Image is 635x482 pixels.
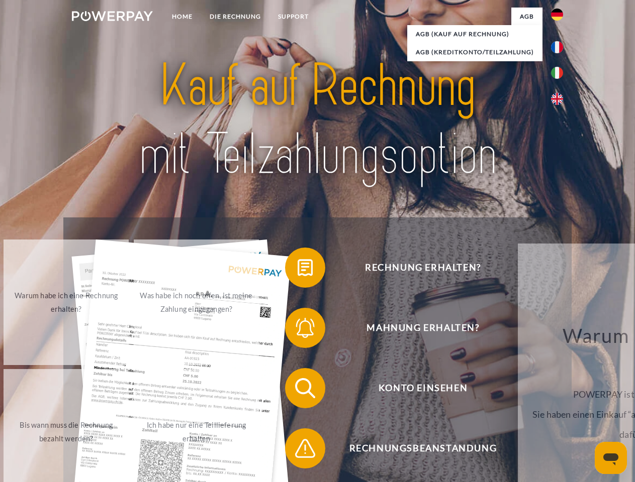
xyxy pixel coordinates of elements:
a: Was habe ich noch offen, ist meine Zahlung eingegangen? [134,239,259,365]
span: Konto einsehen [300,368,546,408]
img: it [551,67,563,79]
a: AGB (Kreditkonto/Teilzahlung) [407,43,542,61]
img: title-powerpay_de.svg [96,48,539,192]
div: Ich habe nur eine Teillieferung erhalten [140,418,253,445]
span: Rechnungsbeanstandung [300,428,546,468]
iframe: Schaltfläche zum Öffnen des Messaging-Fensters [595,442,627,474]
img: qb_search.svg [293,376,318,401]
img: fr [551,41,563,53]
img: de [551,9,563,21]
a: DIE RECHNUNG [201,8,269,26]
a: agb [511,8,542,26]
div: Bis wann muss die Rechnung bezahlt werden? [10,418,123,445]
img: qb_warning.svg [293,436,318,461]
button: Konto einsehen [285,368,547,408]
a: SUPPORT [269,8,317,26]
img: en [551,93,563,105]
button: Rechnungsbeanstandung [285,428,547,468]
div: Warum habe ich eine Rechnung erhalten? [10,289,123,316]
div: Was habe ich noch offen, ist meine Zahlung eingegangen? [140,289,253,316]
img: logo-powerpay-white.svg [72,11,153,21]
a: AGB (Kauf auf Rechnung) [407,25,542,43]
a: Home [163,8,201,26]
